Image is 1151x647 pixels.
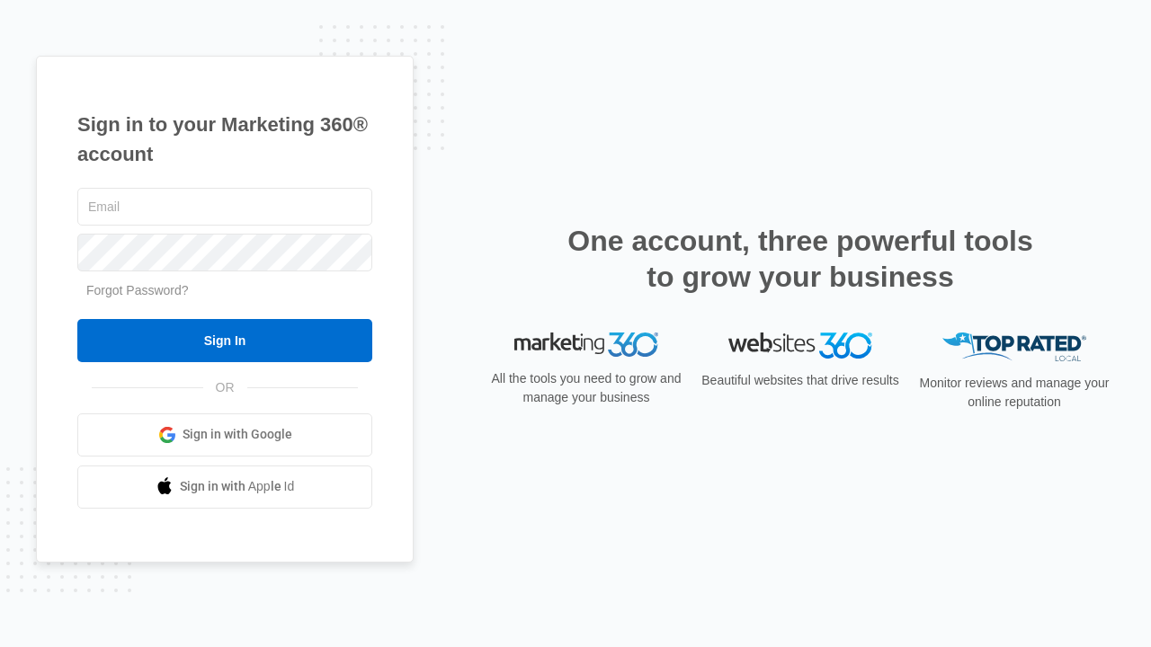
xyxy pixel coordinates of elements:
[728,332,872,359] img: Websites 360
[77,110,372,169] h1: Sign in to your Marketing 360® account
[77,413,372,456] a: Sign in with Google
[942,332,1086,362] img: Top Rated Local
[203,378,247,397] span: OR
[562,223,1039,295] h2: One account, three powerful tools to grow your business
[700,371,901,390] p: Beautiful websites that drive results
[914,374,1115,412] p: Monitor reviews and manage your online reputation
[183,425,292,444] span: Sign in with Google
[514,332,658,358] img: Marketing 360
[86,283,189,297] a: Forgot Password?
[77,319,372,362] input: Sign In
[77,465,372,509] a: Sign in with Apple Id
[486,369,687,407] p: All the tools you need to grow and manage your business
[77,188,372,226] input: Email
[180,477,295,496] span: Sign in with Apple Id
